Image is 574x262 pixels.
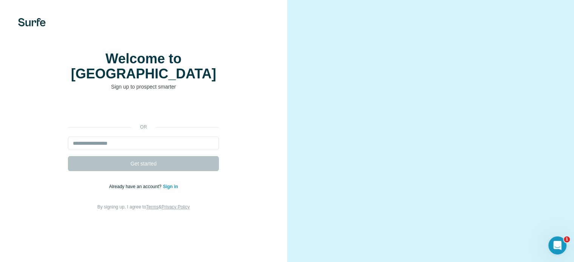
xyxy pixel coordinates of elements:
p: Sign up to prospect smarter [68,83,219,90]
span: By signing up, I agree to & [97,204,190,210]
span: 1 [564,236,570,242]
iframe: Intercom live chat [548,236,566,254]
a: Sign in [163,184,178,189]
span: Already have an account? [109,184,163,189]
iframe: Pulsante Accedi con Google [64,102,223,118]
img: Surfe's logo [18,18,46,26]
p: or [131,124,155,130]
a: Terms [146,204,159,210]
h1: Welcome to [GEOGRAPHIC_DATA] [68,51,219,81]
a: Privacy Policy [162,204,190,210]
